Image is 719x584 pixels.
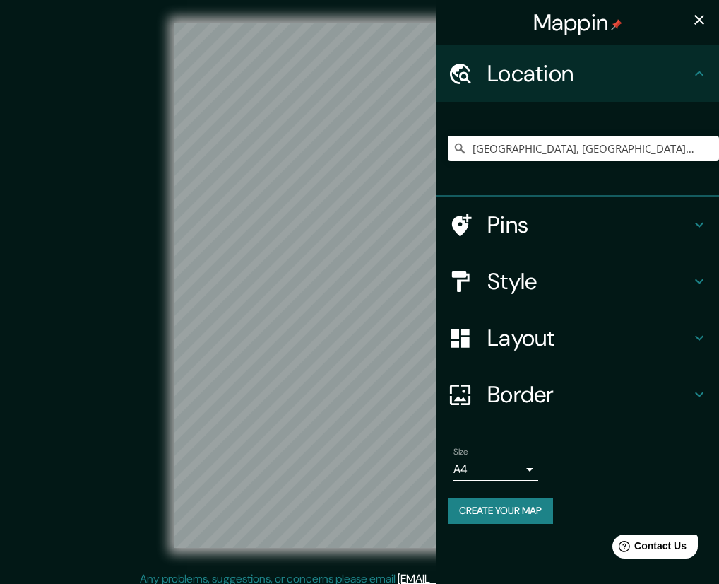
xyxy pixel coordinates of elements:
[453,446,468,458] label: Size
[448,498,553,524] button: Create your map
[487,211,691,239] h4: Pins
[436,310,719,366] div: Layout
[593,529,703,568] iframe: Help widget launcher
[487,267,691,296] h4: Style
[487,380,691,409] h4: Border
[533,8,623,37] h4: Mappin
[611,19,622,30] img: pin-icon.png
[487,59,691,88] h4: Location
[436,197,719,253] div: Pins
[174,23,545,548] canvas: Map
[436,366,719,423] div: Border
[487,324,691,352] h4: Layout
[436,253,719,310] div: Style
[448,136,719,161] input: Pick your city or area
[436,45,719,102] div: Location
[453,458,538,481] div: A4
